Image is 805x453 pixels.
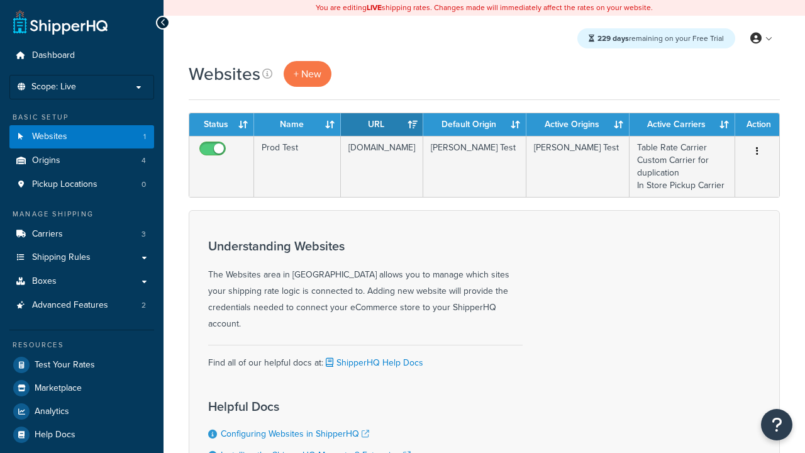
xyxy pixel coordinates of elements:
span: Marketplace [35,383,82,394]
h3: Understanding Websites [208,239,523,253]
a: Test Your Rates [9,354,154,376]
a: Advanced Features 2 [9,294,154,317]
a: Configuring Websites in ShipperHQ [221,427,369,440]
span: Origins [32,155,60,166]
div: The Websites area in [GEOGRAPHIC_DATA] allows you to manage which sites your shipping rate logic ... [208,239,523,332]
span: Carriers [32,229,63,240]
span: Shipping Rules [32,252,91,263]
a: ShipperHQ Help Docs [323,356,423,369]
td: [PERSON_NAME] Test [423,136,526,197]
a: Dashboard [9,44,154,67]
span: 2 [142,300,146,311]
span: 0 [142,179,146,190]
th: Status: activate to sort column ascending [189,113,254,136]
li: Pickup Locations [9,173,154,196]
span: Websites [32,131,67,142]
span: Test Your Rates [35,360,95,371]
td: Table Rate Carrier Custom Carrier for duplication In Store Pickup Carrier [630,136,735,197]
span: 3 [142,229,146,240]
th: Default Origin: activate to sort column ascending [423,113,526,136]
b: LIVE [367,2,382,13]
span: Advanced Features [32,300,108,311]
li: Websites [9,125,154,148]
td: [DOMAIN_NAME] [341,136,423,197]
a: Websites 1 [9,125,154,148]
a: ShipperHQ Home [13,9,108,35]
span: Help Docs [35,430,75,440]
li: Advanced Features [9,294,154,317]
a: Origins 4 [9,149,154,172]
span: Dashboard [32,50,75,61]
span: 1 [143,131,146,142]
a: Pickup Locations 0 [9,173,154,196]
h3: Helpful Docs [208,400,435,413]
span: Scope: Live [31,82,76,92]
a: Shipping Rules [9,246,154,269]
a: Carriers 3 [9,223,154,246]
span: + New [294,67,321,81]
td: [PERSON_NAME] Test [526,136,630,197]
li: Origins [9,149,154,172]
span: Boxes [32,276,57,287]
div: Basic Setup [9,112,154,123]
div: Find all of our helpful docs at: [208,345,523,371]
a: Analytics [9,400,154,423]
a: + New [284,61,331,87]
div: Manage Shipping [9,209,154,220]
span: Pickup Locations [32,179,97,190]
th: Action [735,113,779,136]
a: Boxes [9,270,154,293]
th: Name: activate to sort column ascending [254,113,341,136]
td: Prod Test [254,136,341,197]
strong: 229 days [597,33,629,44]
a: Marketplace [9,377,154,400]
span: Analytics [35,406,69,417]
th: Active Origins: activate to sort column ascending [526,113,630,136]
h1: Websites [189,62,260,86]
button: Open Resource Center [761,409,792,440]
th: URL: activate to sort column ascending [341,113,423,136]
th: Active Carriers: activate to sort column ascending [630,113,735,136]
li: Carriers [9,223,154,246]
a: Help Docs [9,423,154,446]
div: Resources [9,340,154,350]
div: remaining on your Free Trial [577,28,735,48]
span: 4 [142,155,146,166]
